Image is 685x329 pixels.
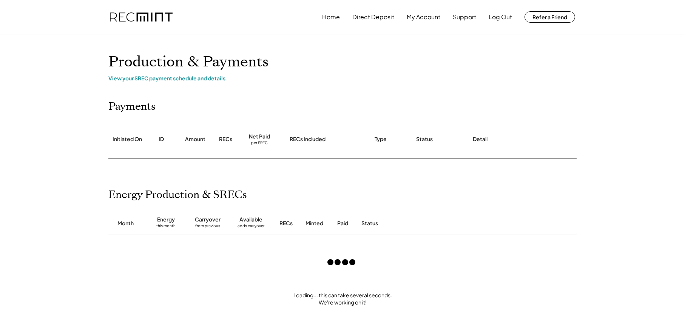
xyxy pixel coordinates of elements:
div: adds carryover [238,223,264,231]
div: RECs [279,220,293,227]
div: Paid [337,220,348,227]
div: RECs [219,135,232,143]
div: this month [156,223,176,231]
button: Log Out [489,9,512,25]
div: Available [239,216,262,223]
div: ID [159,135,164,143]
div: RECs Included [290,135,326,143]
h1: Production & Payments [108,53,577,71]
div: Type [375,135,387,143]
button: Home [322,9,340,25]
div: Amount [185,135,205,143]
div: per SREC [251,140,268,146]
button: My Account [407,9,440,25]
button: Support [453,9,476,25]
div: Energy [157,216,175,223]
button: Refer a Friend [525,11,575,23]
div: Loading... this can take several seconds. We're working on it! [101,292,584,306]
div: Net Paid [249,133,270,140]
div: Status [416,135,433,143]
div: Detail [473,135,488,143]
div: from previous [195,223,220,231]
div: Carryover [195,216,221,223]
h2: Payments [108,100,156,113]
div: Minted [305,220,323,227]
div: Initiated On [113,135,142,143]
div: Status [361,220,490,227]
button: Direct Deposit [352,9,394,25]
img: recmint-logotype%403x.png [110,12,173,22]
div: Month [117,220,134,227]
h2: Energy Production & SRECs [108,189,247,201]
div: View your SREC payment schedule and details [108,75,577,81]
